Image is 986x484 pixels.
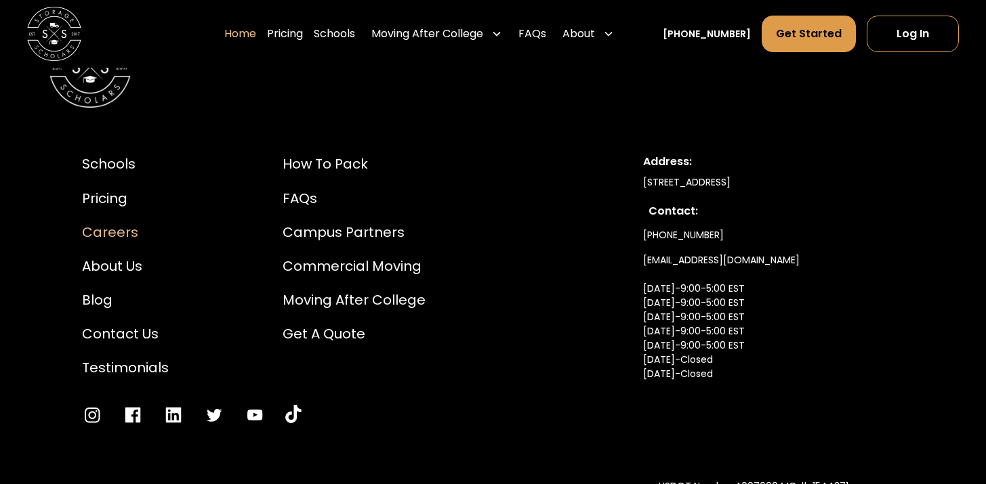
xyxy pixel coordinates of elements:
img: Storage Scholars main logo [27,7,81,61]
a: FAQs [283,188,426,208]
a: FAQs [518,15,546,53]
div: About [562,26,595,42]
div: About [557,15,619,53]
a: Blog [82,290,169,310]
div: [STREET_ADDRESS] [643,175,904,190]
a: [PHONE_NUMBER] [663,27,751,41]
a: About Us [82,256,169,276]
a: Schools [314,15,355,53]
a: Contact Us [82,324,169,344]
a: Commercial Moving [283,256,426,276]
a: Go to YouTube [285,405,302,425]
a: [EMAIL_ADDRESS][DOMAIN_NAME][DATE]-9:00-5:00 EST[DATE]-9:00-5:00 EST[DATE]-9:00-5:00 EST[DATE]-9:... [643,248,800,415]
div: Moving After College [371,26,483,42]
a: Schools [82,154,169,174]
div: Address: [643,154,904,170]
a: Go to Facebook [123,405,143,425]
a: Get a Quote [283,324,426,344]
div: Moving After College [366,15,508,53]
a: Get Started [762,16,856,52]
a: Testimonials [82,357,169,378]
a: Moving After College [283,290,426,310]
a: Campus Partners [283,222,426,242]
a: Pricing [267,15,303,53]
a: Pricing [82,188,169,208]
a: [PHONE_NUMBER] [643,223,724,248]
a: Home [224,15,256,53]
a: Go to Twitter [204,405,224,425]
a: Go to YouTube [245,405,265,425]
a: Go to LinkedIn [163,405,184,425]
a: How to Pack [283,154,426,174]
a: Careers [82,222,169,242]
a: Go to Instagram [82,405,102,425]
a: Log In [867,16,959,52]
div: Contact: [649,203,899,219]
